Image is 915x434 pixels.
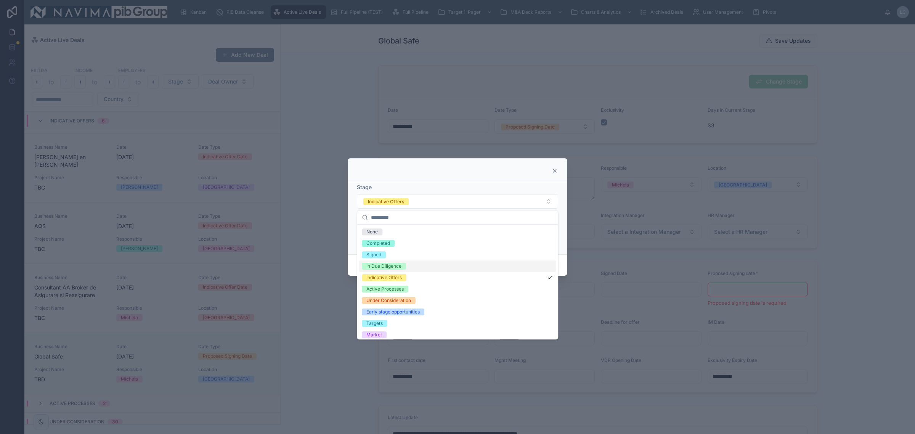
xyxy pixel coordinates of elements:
[366,309,420,315] div: Early stage opportunities
[366,274,402,281] div: Indicative Offers
[368,198,404,205] div: Indicative Offers
[366,297,411,304] div: Under Consideration
[366,251,381,258] div: Signed
[366,331,382,338] div: Market
[366,286,404,293] div: Active Processes
[357,225,558,339] div: Suggestions
[366,228,378,235] div: None
[366,240,390,247] div: Completed
[366,263,401,270] div: In Due Diligence
[357,194,558,209] button: Select Button
[357,184,372,190] span: Stage
[366,320,383,327] div: Targets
